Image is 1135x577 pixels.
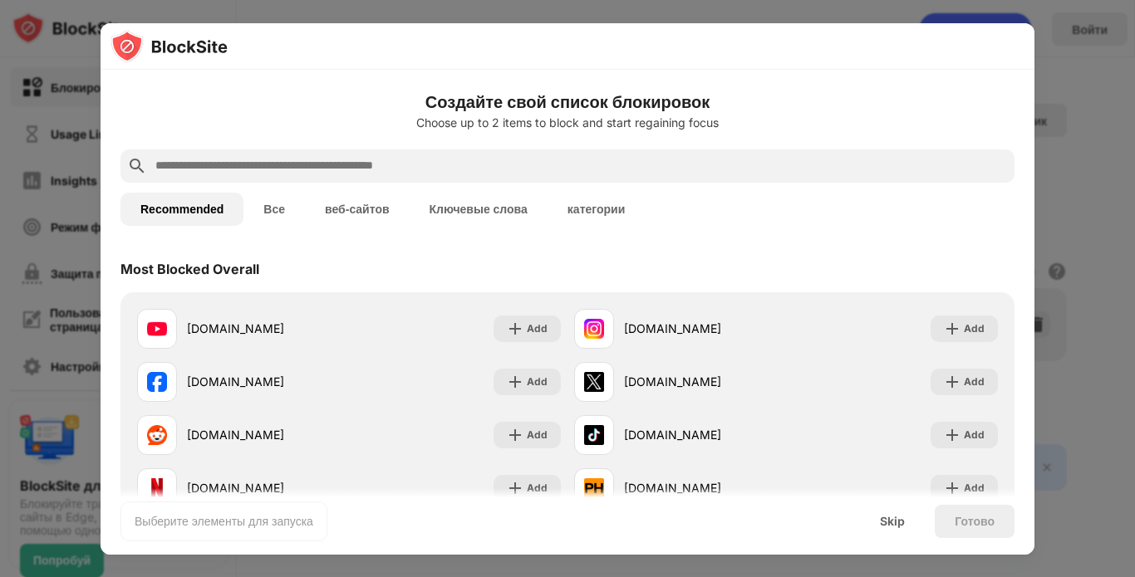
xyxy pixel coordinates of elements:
div: [DOMAIN_NAME] [624,479,786,496]
div: Choose up to 2 items to block and start regaining focus [120,116,1015,130]
div: [DOMAIN_NAME] [624,320,786,337]
div: Готово [955,515,995,528]
img: favicons [147,478,167,498]
img: favicons [584,425,604,445]
div: [DOMAIN_NAME] [624,373,786,390]
img: favicons [147,372,167,392]
div: [DOMAIN_NAME] [187,426,349,443]
img: favicons [584,478,604,498]
div: Add [527,480,548,496]
div: Add [527,374,548,390]
button: веб-сайтов [305,193,410,226]
div: Skip [880,515,905,528]
div: Add [527,427,548,443]
div: Most Blocked Overall [120,261,259,277]
div: [DOMAIN_NAME] [187,373,349,390]
img: logo-blocksite.svg [111,30,228,63]
div: Add [964,427,985,443]
button: Recommended [120,193,243,226]
img: favicons [147,319,167,339]
button: категории [548,193,645,226]
button: Ключевые слова [410,193,548,226]
div: Add [964,374,985,390]
div: Add [964,480,985,496]
div: Add [527,320,548,337]
div: Выберите элементы для запуска [135,513,313,530]
div: [DOMAIN_NAME] [624,426,786,443]
img: favicons [584,372,604,392]
div: Add [964,320,985,337]
h6: Создайте свой список блокировок [120,90,1015,115]
img: favicons [584,319,604,339]
img: search.svg [127,156,147,176]
div: [DOMAIN_NAME] [187,320,349,337]
img: favicons [147,425,167,445]
div: [DOMAIN_NAME] [187,479,349,496]
button: Все [243,193,305,226]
